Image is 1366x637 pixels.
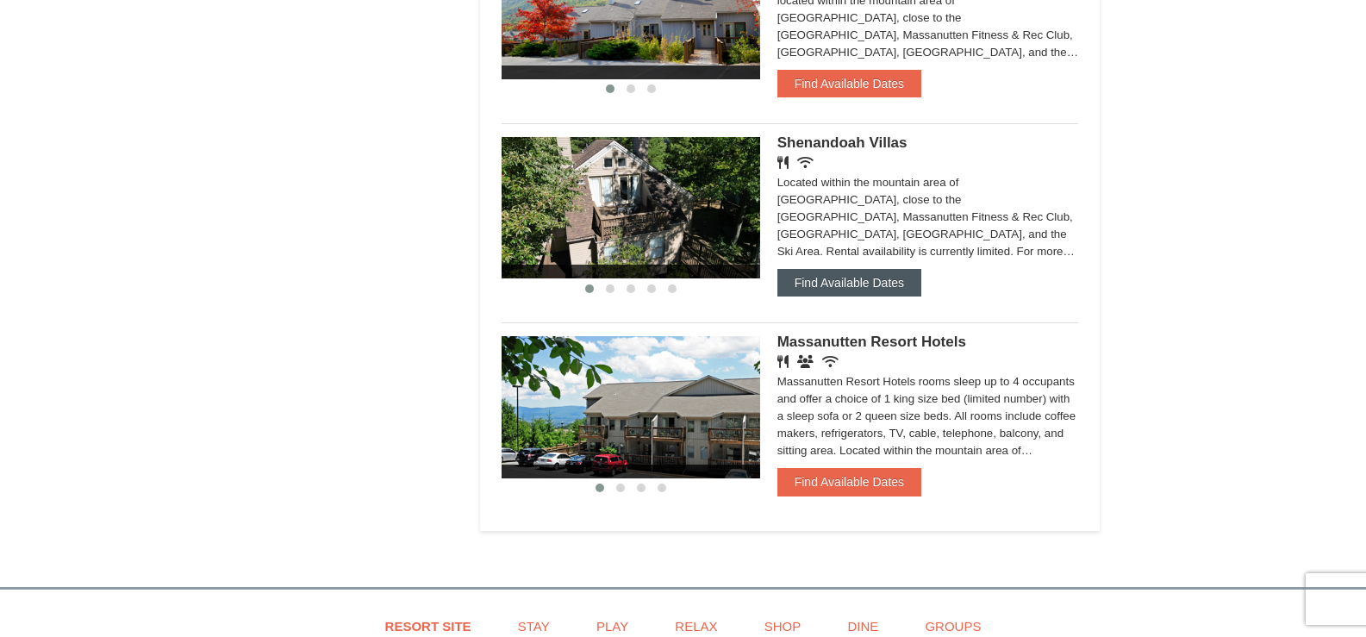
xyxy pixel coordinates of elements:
div: Located within the mountain area of [GEOGRAPHIC_DATA], close to the [GEOGRAPHIC_DATA], Massanutte... [777,174,1079,260]
button: Find Available Dates [777,70,921,97]
button: Find Available Dates [777,468,921,496]
i: Wireless Internet (free) [797,156,814,169]
i: Restaurant [777,156,789,169]
i: Restaurant [777,355,789,368]
div: Massanutten Resort Hotels rooms sleep up to 4 occupants and offer a choice of 1 king size bed (li... [777,373,1079,459]
i: Banquet Facilities [797,355,814,368]
button: Find Available Dates [777,269,921,297]
span: Shenandoah Villas [777,134,908,151]
i: Wireless Internet (free) [822,355,839,368]
span: Massanutten Resort Hotels [777,334,966,350]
